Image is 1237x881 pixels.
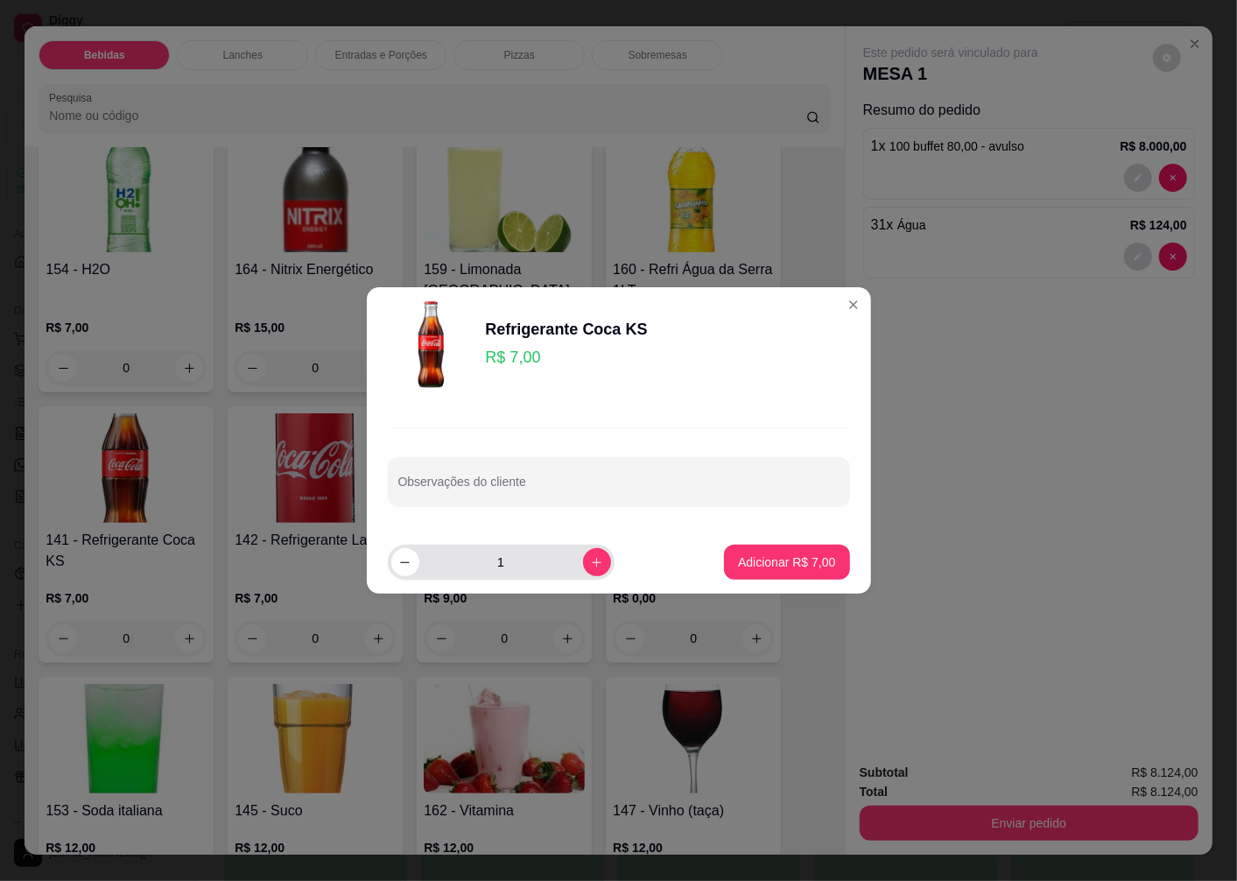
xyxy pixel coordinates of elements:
[840,291,868,319] button: Close
[391,548,419,576] button: decrease-product-quantity
[724,545,849,580] button: Adicionar R$ 7,00
[738,553,835,571] p: Adicionar R$ 7,00
[583,548,611,576] button: increase-product-quantity
[388,301,475,389] img: product-image
[398,480,840,497] input: Observações do cliente
[486,345,648,370] p: R$ 7,00
[486,317,648,342] div: Refrigerante Coca KS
